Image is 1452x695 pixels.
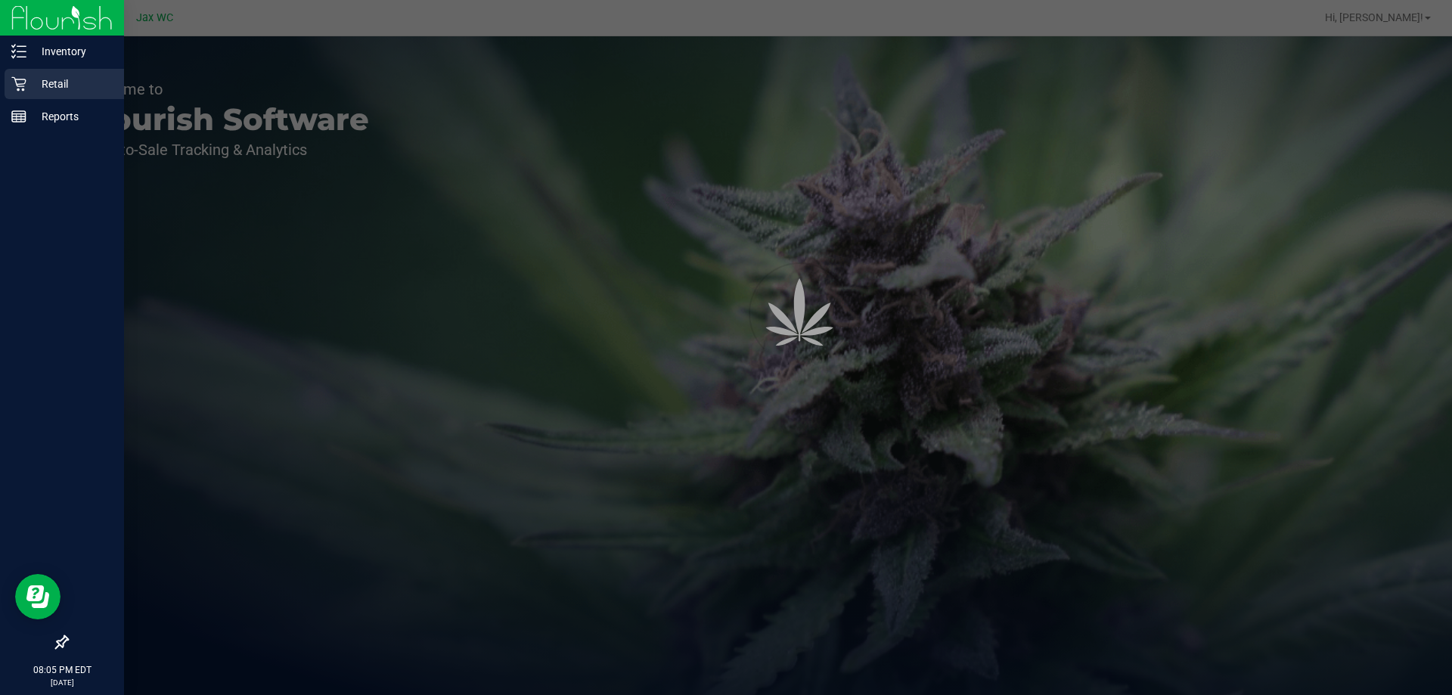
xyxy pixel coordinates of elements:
[11,44,26,59] inline-svg: Inventory
[11,109,26,124] inline-svg: Reports
[11,76,26,92] inline-svg: Retail
[15,574,60,619] iframe: Resource center
[26,75,117,93] p: Retail
[7,677,117,688] p: [DATE]
[26,107,117,126] p: Reports
[26,42,117,61] p: Inventory
[7,663,117,677] p: 08:05 PM EDT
